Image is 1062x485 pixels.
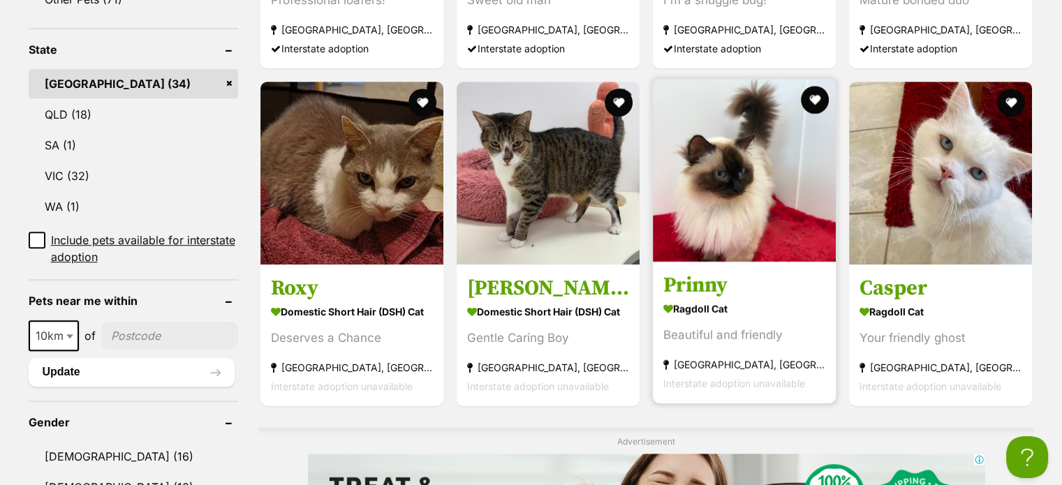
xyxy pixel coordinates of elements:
div: Gentle Caring Boy [467,328,629,347]
strong: [GEOGRAPHIC_DATA], [GEOGRAPHIC_DATA] [271,20,433,39]
a: SA (1) [29,130,238,160]
img: Casper - Ragdoll Cat [849,82,1032,264]
span: Interstate adoption unavailable [860,380,1001,391]
a: Casper Ragdoll Cat Your friendly ghost [GEOGRAPHIC_DATA], [GEOGRAPHIC_DATA] Interstate adoption u... [849,264,1032,405]
a: [PERSON_NAME] Domestic Short Hair (DSH) Cat Gentle Caring Boy [GEOGRAPHIC_DATA], [GEOGRAPHIC_DATA... [457,264,640,405]
strong: [GEOGRAPHIC_DATA], [GEOGRAPHIC_DATA] [860,357,1022,376]
a: Prinny Ragdoll Cat Beautiful and friendly [GEOGRAPHIC_DATA], [GEOGRAPHIC_DATA] Interstate adoptio... [653,261,836,403]
a: Roxy Domestic Short Hair (DSH) Cat Deserves a Chance [GEOGRAPHIC_DATA], [GEOGRAPHIC_DATA] Interst... [260,264,443,405]
img: https://img.kwcdn.com/product/fancy/49af5567-33a7-45a2-a565-bbe97b4a43ad.jpg?imageMogr2/strip/siz... [107,282,209,419]
strong: [GEOGRAPHIC_DATA], [GEOGRAPHIC_DATA] [467,357,629,376]
span: 10km [29,320,79,351]
h3: Prinny [663,271,825,298]
h3: Roxy [271,274,433,301]
header: State [29,43,238,56]
img: https://img.kwcdn.com/product/fancy/1c0f964b-f955-4f6a-a606-0bf20729ff29.jpg?imageMogr2/strip/siz... [107,141,209,278]
a: QLD (18) [29,100,238,129]
a: [DEMOGRAPHIC_DATA] (16) [29,442,238,471]
strong: [GEOGRAPHIC_DATA], [GEOGRAPHIC_DATA] [663,355,825,373]
button: favourite [605,89,633,117]
button: favourite [408,89,436,117]
div: Beautiful and friendly [663,325,825,344]
strong: [GEOGRAPHIC_DATA], [GEOGRAPHIC_DATA] [860,20,1022,39]
iframe: Help Scout Beacon - Open [1006,436,1048,478]
div: Interstate adoption [271,39,433,58]
strong: Ragdoll Cat [860,301,1022,321]
h3: Casper [860,274,1022,301]
img: Thomas - Domestic Short Hair (DSH) Cat [457,82,640,264]
button: favourite [998,89,1026,117]
strong: [GEOGRAPHIC_DATA], [GEOGRAPHIC_DATA] [663,20,825,39]
span: Interstate adoption unavailable [271,380,413,391]
a: Include pets available for interstate adoption [29,232,238,265]
span: Interstate adoption unavailable [663,377,805,389]
div: Your friendly ghost [860,328,1022,347]
h3: [PERSON_NAME] [467,274,629,301]
span: Interstate adoption unavailable [467,380,609,391]
header: Pets near me within [29,294,238,307]
strong: [GEOGRAPHIC_DATA], [GEOGRAPHIC_DATA] [271,357,433,376]
strong: [GEOGRAPHIC_DATA], [GEOGRAPHIC_DATA] [467,20,629,39]
a: VIC (32) [29,161,238,191]
img: Prinny - Ragdoll Cat [653,79,836,262]
div: Deserves a Chance [271,328,433,347]
a: [GEOGRAPHIC_DATA] (34) [29,69,238,98]
span: Include pets available for interstate adoption [51,232,238,265]
strong: Domestic Short Hair (DSH) Cat [467,301,629,321]
img: Roxy - Domestic Short Hair (DSH) Cat [260,82,443,264]
strong: Domestic Short Hair (DSH) Cat [271,301,433,321]
div: Interstate adoption [860,39,1022,58]
header: Gender [29,416,238,428]
button: favourite [801,86,829,114]
span: of [84,327,96,344]
input: postcode [101,322,238,349]
div: Interstate adoption [663,39,825,58]
span: 10km [30,326,78,345]
strong: Ragdoll Cat [663,298,825,318]
div: Interstate adoption [467,39,629,58]
button: Update [29,358,235,386]
a: WA (1) [29,192,238,221]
